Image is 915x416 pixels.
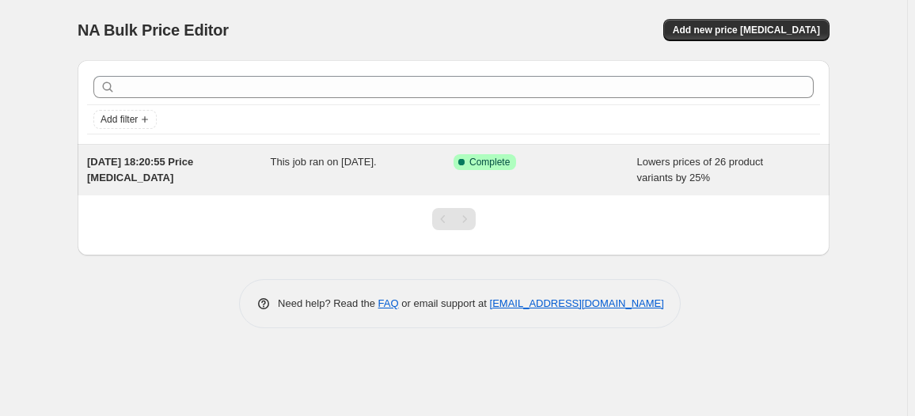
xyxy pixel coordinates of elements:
[673,24,820,36] span: Add new price [MEDICAL_DATA]
[271,156,377,168] span: This job ran on [DATE].
[378,297,399,309] a: FAQ
[663,19,830,41] button: Add new price [MEDICAL_DATA]
[101,113,138,126] span: Add filter
[490,297,664,309] a: [EMAIL_ADDRESS][DOMAIN_NAME]
[469,156,510,168] span: Complete
[278,297,378,309] span: Need help? Read the
[432,208,476,230] nav: Pagination
[78,21,229,39] span: NA Bulk Price Editor
[637,156,764,183] span: Lowers prices of 26 product variants by 25%
[87,156,193,183] span: [DATE] 18:20:55 Price [MEDICAL_DATA]
[399,297,490,309] span: or email support at
[93,110,157,129] button: Add filter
